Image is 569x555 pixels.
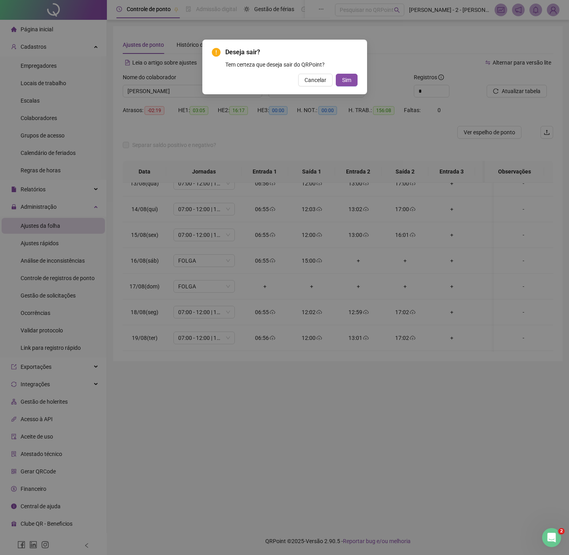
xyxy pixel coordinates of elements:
button: Sim [336,74,358,86]
button: Cancelar [298,74,333,86]
span: Sim [342,76,351,84]
span: 2 [558,528,565,534]
span: exclamation-circle [212,48,221,57]
div: Tem certeza que deseja sair do QRPoint? [225,60,358,69]
span: Deseja sair? [225,48,358,57]
span: Cancelar [304,76,326,84]
iframe: Intercom live chat [542,528,561,547]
